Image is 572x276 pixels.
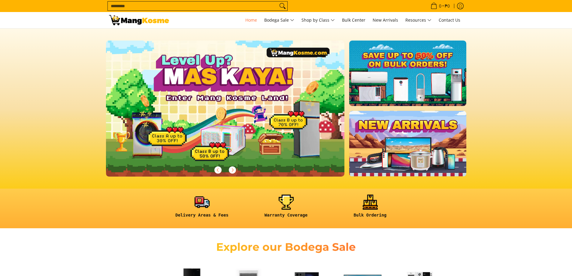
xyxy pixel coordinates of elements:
[199,240,373,254] h2: Explore our Bodega Sale
[298,12,338,28] a: Shop by Class
[264,17,294,24] span: Bodega Sale
[211,163,225,177] button: Previous
[109,15,169,25] img: Mang Kosme: Your Home Appliances Warehouse Sale Partner!
[436,12,463,28] a: Contact Us
[439,17,460,23] span: Contact Us
[301,17,335,24] span: Shop by Class
[429,3,452,9] span: •
[438,4,442,8] span: 0
[175,12,463,28] nav: Main Menu
[373,17,398,23] span: New Arrivals
[444,4,451,8] span: ₱0
[242,12,260,28] a: Home
[163,195,241,223] a: <h6><strong>Delivery Areas & Fees</strong></h6>
[278,2,287,11] button: Search
[331,195,409,223] a: <h6><strong>Bulk Ordering</strong></h6>
[342,17,365,23] span: Bulk Center
[339,12,368,28] a: Bulk Center
[106,41,345,177] img: Gaming desktop banner
[247,195,325,223] a: <h6><strong>Warranty Coverage</strong></h6>
[370,12,401,28] a: New Arrivals
[245,17,257,23] span: Home
[226,163,239,177] button: Next
[402,12,434,28] a: Resources
[261,12,297,28] a: Bodega Sale
[405,17,431,24] span: Resources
